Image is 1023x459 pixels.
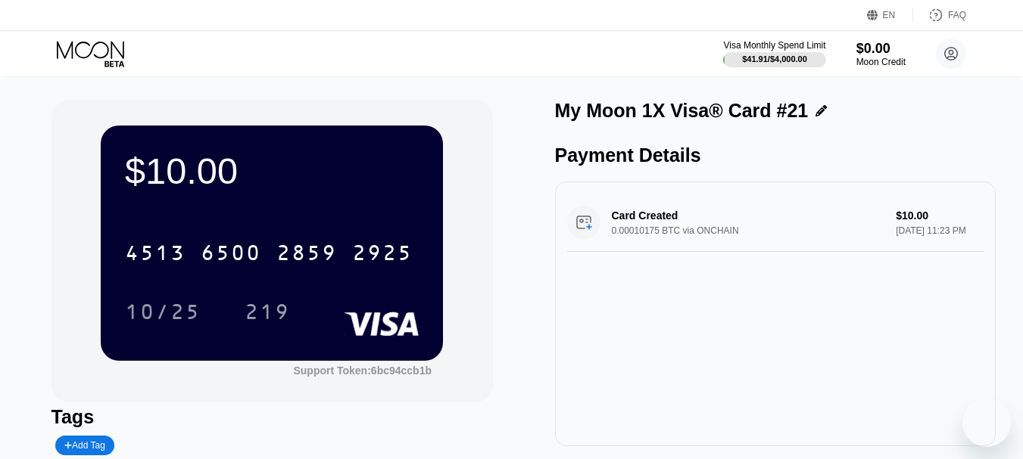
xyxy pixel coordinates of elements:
[125,302,201,326] div: 10/25
[948,10,966,20] div: FAQ
[962,399,1011,447] iframe: Button to launch messaging window
[742,54,807,64] div: $41.91 / $4,000.00
[555,100,809,122] div: My Moon 1X Visa® Card #21
[555,144,996,166] div: Payment Details
[867,8,913,23] div: EN
[276,243,337,267] div: 2859
[51,406,493,428] div: Tags
[913,8,966,23] div: FAQ
[55,436,114,455] div: Add Tag
[125,150,419,192] div: $10.00
[245,302,290,326] div: 219
[293,364,432,377] div: Support Token: 6bc94ccb1b
[856,41,906,57] div: $0.00
[201,243,261,267] div: 6500
[293,364,432,377] div: Support Token:6bc94ccb1b
[114,293,212,330] div: 10/25
[883,10,896,20] div: EN
[723,40,825,67] div: Visa Monthly Spend Limit$41.91/$4,000.00
[125,243,186,267] div: 4513
[856,41,906,67] div: $0.00Moon Credit
[856,57,906,67] div: Moon Credit
[723,40,825,51] div: Visa Monthly Spend Limit
[64,440,105,451] div: Add Tag
[233,293,301,330] div: 219
[116,234,422,271] div: 4513650028592925
[352,243,413,267] div: 2925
